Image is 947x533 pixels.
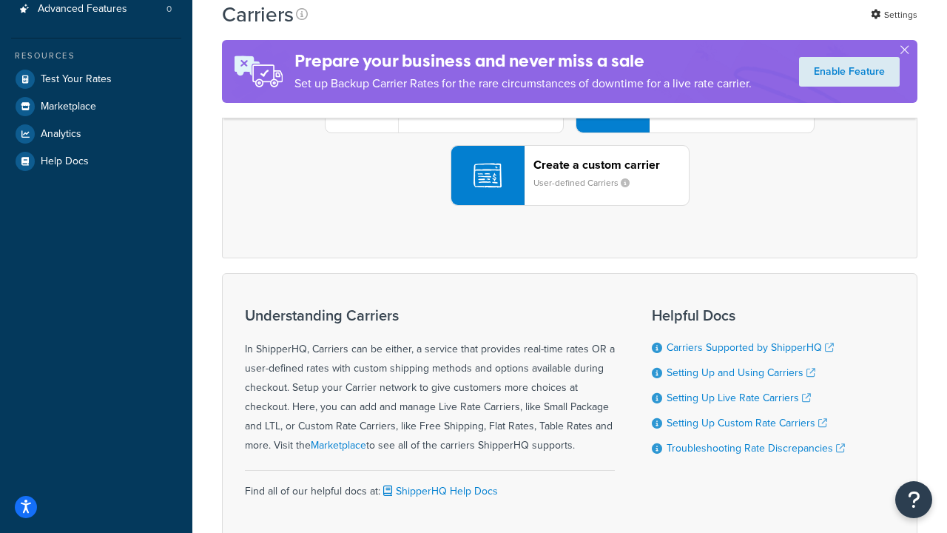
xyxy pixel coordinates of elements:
span: Help Docs [41,155,89,168]
a: Carriers Supported by ShipperHQ [667,340,834,355]
a: Analytics [11,121,181,147]
img: icon-carrier-custom-c93b8a24.svg [473,161,502,190]
a: Marketplace [311,438,366,453]
div: Find all of our helpful docs at: [245,470,615,501]
h4: Prepare your business and never miss a sale [294,49,752,73]
span: Advanced Features [38,3,127,16]
button: Create a custom carrierUser-defined Carriers [451,145,690,206]
p: Set up Backup Carrier Rates for the rare circumstances of downtime for a live rate carrier. [294,73,752,94]
a: Help Docs [11,148,181,175]
a: Setting Up Custom Rate Carriers [667,415,827,431]
h3: Helpful Docs [652,307,845,324]
a: Troubleshooting Rate Discrepancies [667,440,845,456]
small: User-defined Carriers [533,176,641,190]
a: Test Your Rates [11,66,181,93]
a: Settings [871,4,917,25]
a: Setting Up Live Rate Carriers [667,390,811,406]
span: Marketplace [41,101,96,113]
div: Resources [11,50,181,62]
header: Create a custom carrier [533,158,689,172]
span: Test Your Rates [41,73,112,86]
a: Enable Feature [799,57,900,87]
button: Open Resource Center [895,481,932,518]
h3: Understanding Carriers [245,307,615,324]
img: ad-rules-rateshop-fe6ec290ccb7230408bd80ed9643f0289d75e0ffd9eb532fc0e269fcd187b520.png [222,40,294,103]
a: ShipperHQ Help Docs [380,483,498,499]
a: Setting Up and Using Carriers [667,365,815,381]
div: In ShipperHQ, Carriers can be either, a service that provides real-time rates OR a user-defined r... [245,307,615,455]
a: Marketplace [11,93,181,120]
span: Analytics [41,128,81,141]
span: 0 [166,3,172,16]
